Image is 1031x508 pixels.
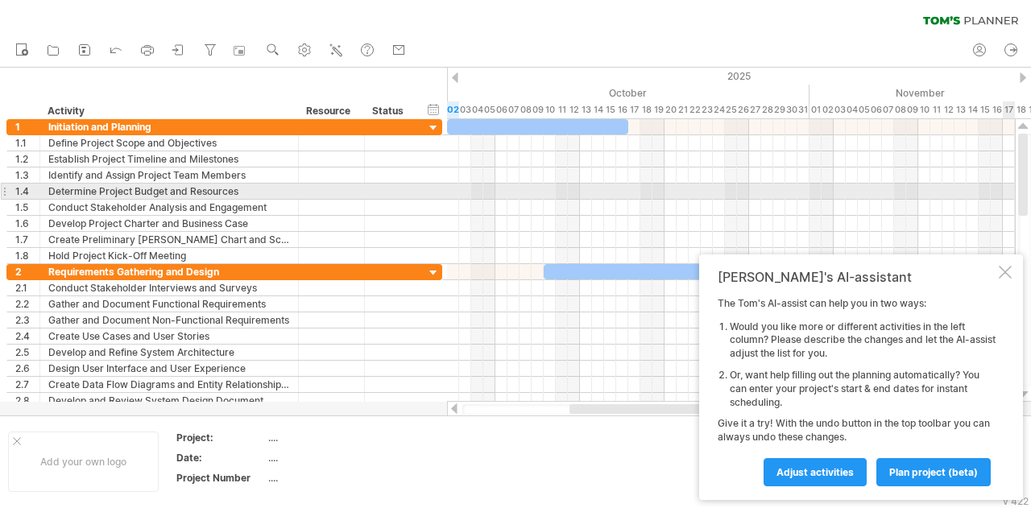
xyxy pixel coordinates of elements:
[834,101,846,118] div: Monday, 3 November 2025
[48,135,290,151] div: Define Project Scope and Objectives
[15,232,39,247] div: 1.7
[942,101,954,118] div: Wednesday, 12 November 2025
[48,216,290,231] div: Develop Project Charter and Business Case
[48,232,290,247] div: Create Preliminary [PERSON_NAME] Chart and Schedule
[991,101,1003,118] div: Sunday, 16 November 2025
[471,101,483,118] div: Saturday, 4 October 2025
[15,184,39,199] div: 1.4
[48,167,290,183] div: Identify and Assign Project Team Members
[876,458,991,486] a: plan project (beta)
[15,312,39,328] div: 2.3
[520,101,532,118] div: Wednesday, 8 October 2025
[372,103,408,119] div: Status
[15,328,39,344] div: 2.4
[8,432,159,492] div: Add your own logo
[48,312,290,328] div: Gather and Document Non-Functional Requirements
[737,101,749,118] div: Sunday, 26 October 2025
[776,466,854,478] span: Adjust activities
[48,393,290,408] div: Develop and Review System Design Document
[268,431,404,444] div: ....
[1015,101,1027,118] div: Tuesday, 18 November 2025
[967,101,979,118] div: Friday, 14 November 2025
[718,269,996,285] div: [PERSON_NAME]'s AI-assistant
[773,101,785,118] div: Wednesday, 29 October 2025
[268,471,404,485] div: ....
[764,458,867,486] a: Adjust activities
[882,101,894,118] div: Friday, 7 November 2025
[459,101,471,118] div: Friday, 3 October 2025
[15,377,39,392] div: 2.7
[822,101,834,118] div: Sunday, 2 November 2025
[48,361,290,376] div: Design User Interface and User Experience
[979,101,991,118] div: Saturday, 15 November 2025
[15,248,39,263] div: 1.8
[15,216,39,231] div: 1.6
[616,101,628,118] div: Thursday, 16 October 2025
[652,101,665,118] div: Sunday, 19 October 2025
[176,451,265,465] div: Date:
[306,103,355,119] div: Resource
[447,101,459,118] div: Thursday, 2 October 2025
[718,297,996,485] div: The Tom's AI-assist can help you in two ways: Give it a try! With the undo button in the top tool...
[689,101,701,118] div: Wednesday, 22 October 2025
[906,101,918,118] div: Sunday, 9 November 2025
[48,328,290,344] div: Create Use Cases and User Stories
[507,101,520,118] div: Tuesday, 7 October 2025
[889,466,978,478] span: plan project (beta)
[809,101,822,118] div: Saturday, 1 November 2025
[15,200,39,215] div: 1.5
[15,361,39,376] div: 2.6
[15,151,39,167] div: 1.2
[48,248,290,263] div: Hold Project Kick-Off Meeting
[15,264,39,279] div: 2
[894,101,906,118] div: Saturday, 8 November 2025
[954,101,967,118] div: Thursday, 13 November 2025
[544,101,556,118] div: Friday, 10 October 2025
[677,101,689,118] div: Tuesday, 21 October 2025
[628,101,640,118] div: Friday, 17 October 2025
[48,264,290,279] div: Requirements Gathering and Design
[48,377,290,392] div: Create Data Flow Diagrams and Entity Relationship Diagrams
[761,101,773,118] div: Tuesday, 28 October 2025
[48,151,290,167] div: Establish Project Timeline and Milestones
[15,167,39,183] div: 1.3
[797,101,809,118] div: Friday, 31 October 2025
[15,345,39,360] div: 2.5
[701,101,713,118] div: Thursday, 23 October 2025
[435,85,809,101] div: October 2025
[725,101,737,118] div: Saturday, 25 October 2025
[15,393,39,408] div: 2.8
[48,200,290,215] div: Conduct Stakeholder Analysis and Engagement
[604,101,616,118] div: Wednesday, 15 October 2025
[749,101,761,118] div: Monday, 27 October 2025
[930,101,942,118] div: Tuesday, 11 November 2025
[48,296,290,312] div: Gather and Document Functional Requirements
[785,101,797,118] div: Thursday, 30 October 2025
[580,101,592,118] div: Monday, 13 October 2025
[730,320,996,361] li: Would you like more or different activities in the left column? Please describe the changes and l...
[568,101,580,118] div: Sunday, 12 October 2025
[15,280,39,295] div: 2.1
[713,101,725,118] div: Friday, 24 October 2025
[15,119,39,134] div: 1
[15,135,39,151] div: 1.1
[48,345,290,360] div: Develop and Refine System Architecture
[15,296,39,312] div: 2.2
[48,103,289,119] div: Activity
[556,101,568,118] div: Saturday, 11 October 2025
[48,184,290,199] div: Determine Project Budget and Resources
[730,369,996,409] li: Or, want help filling out the planning automatically? You can enter your project's start & end da...
[870,101,882,118] div: Thursday, 6 November 2025
[1003,101,1015,118] div: Monday, 17 November 2025
[1003,495,1029,507] div: v 422
[858,101,870,118] div: Wednesday, 5 November 2025
[532,101,544,118] div: Thursday, 9 October 2025
[268,451,404,465] div: ....
[495,101,507,118] div: Monday, 6 October 2025
[483,101,495,118] div: Sunday, 5 October 2025
[846,101,858,118] div: Tuesday, 4 November 2025
[176,471,265,485] div: Project Number
[48,280,290,295] div: Conduct Stakeholder Interviews and Surveys
[48,119,290,134] div: Initiation and Planning
[640,101,652,118] div: Saturday, 18 October 2025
